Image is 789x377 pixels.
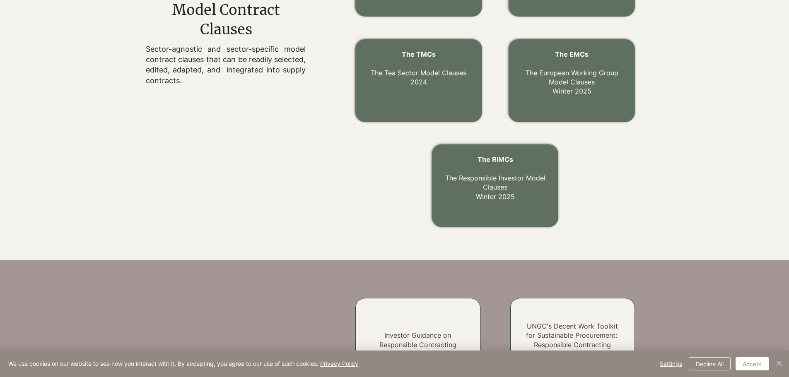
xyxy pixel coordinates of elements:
a: Investor Guidance on Responsible Contracting [379,331,456,348]
a: The RIMCs The Responsible Investor Model ClausesWinter 2025 [445,155,545,201]
img: Close [774,358,784,368]
a: The TMCs The Tea Sector Model Clauses2024 [371,50,466,86]
span: Model Contract Clauses [172,1,280,38]
a: The EMCs The European Working Group Model ClausesWinter 2025 [526,50,618,96]
a: UNGC's Decent Work Toolkit for Sustainable Procurement: Responsible Contracting Chapter [526,322,619,358]
a: Privacy Policy [320,360,358,367]
button: Close [774,357,784,370]
span: The RIMCs [478,155,513,163]
span: The TMCs [402,50,436,58]
button: Decline All [689,357,731,370]
span: The EMCs [555,50,589,58]
span: We use cookies on our website to see how you interact with it. By accepting, you agree to our use... [8,360,358,367]
span: Settings [660,358,682,370]
button: Accept [736,357,769,370]
p: Sector-agnostic and sector-specific model contract clauses that can be readily selected, edited, ... [146,44,306,86]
